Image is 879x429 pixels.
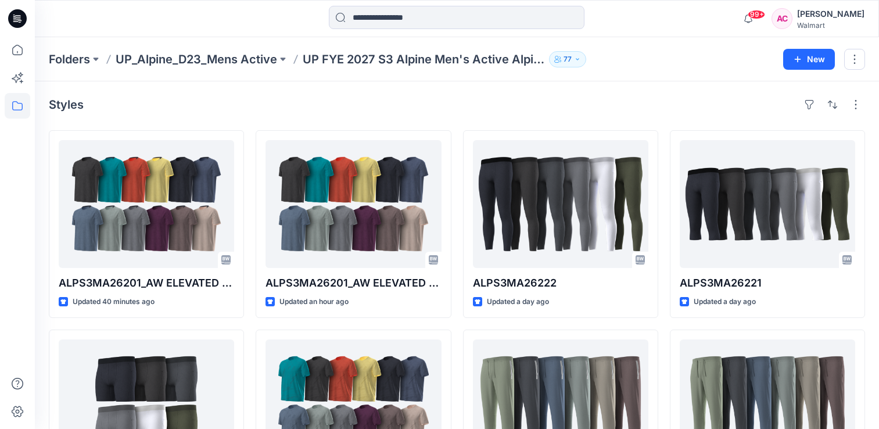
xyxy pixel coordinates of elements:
div: Walmart [797,21,864,30]
a: ALPS3MA26221 [680,140,855,268]
p: Updated an hour ago [279,296,349,308]
a: UP_Alpine_D23_Mens Active [116,51,277,67]
p: 77 [564,53,572,66]
button: New [783,49,835,70]
a: Folders [49,51,90,67]
div: AC [772,8,792,29]
p: ALPS3MA26222 [473,275,648,291]
p: UP FYE 2027 S3 Alpine Men's Active Alpine [303,51,544,67]
p: ALPS3MA26201_AW ELEVATED JACQUARD FASHION TEE OPTION 3 PT-WX-33709 [266,275,441,291]
a: ALPS3MA26201_AW ELEVATED JACQUARD FASHION TEE OPTION 3A PT-WX-33709 [59,140,234,268]
a: ALPS3MA26222 [473,140,648,268]
button: 77 [549,51,586,67]
p: ALPS3MA26201_AW ELEVATED JACQUARD FASHION TEE OPTION 3A PT-WX-33709 [59,275,234,291]
p: Updated a day ago [694,296,756,308]
div: [PERSON_NAME] [797,7,864,21]
a: ALPS3MA26201_AW ELEVATED JACQUARD FASHION TEE OPTION 3 PT-WX-33709 [266,140,441,268]
h4: Styles [49,98,84,112]
span: 99+ [748,10,765,19]
p: Updated 40 minutes ago [73,296,155,308]
p: ALPS3MA26221 [680,275,855,291]
p: Updated a day ago [487,296,549,308]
